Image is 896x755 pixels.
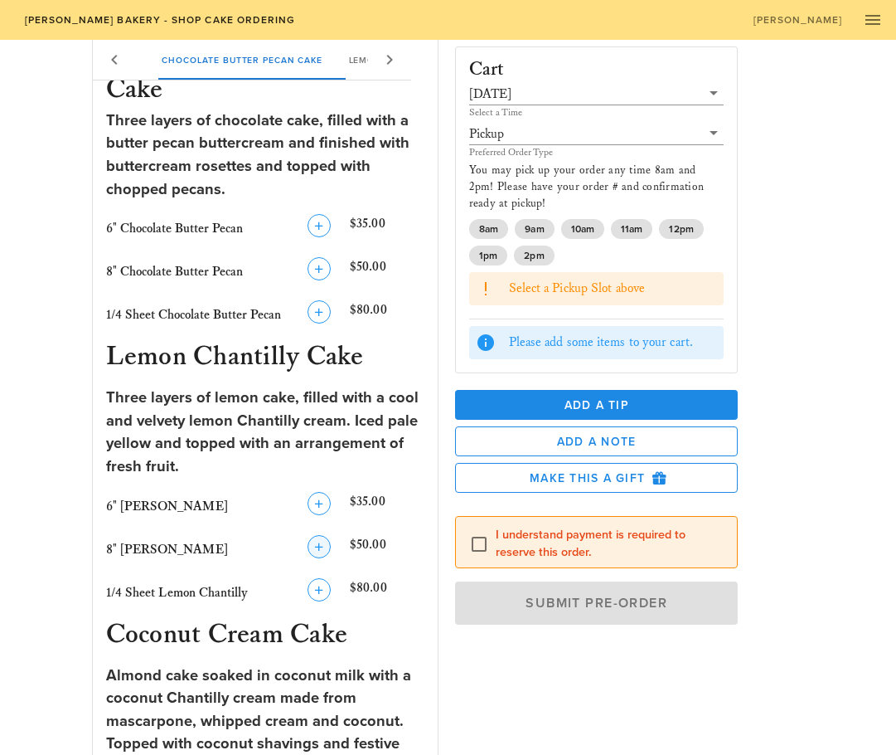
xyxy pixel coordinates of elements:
div: [DATE] [469,87,511,102]
div: Lemon Chantilly Cake [335,40,477,80]
div: $80.00 [346,575,428,611]
span: 1pm [479,246,497,265]
div: $80.00 [346,297,428,334]
span: [PERSON_NAME] Bakery - Shop Cake Ordering [23,14,295,26]
span: Make this a Gift [469,470,724,485]
a: [PERSON_NAME] [742,8,853,32]
div: Pickup [469,123,724,144]
div: Preferred Order Type [469,148,724,158]
button: Add a Tip [455,390,738,420]
span: 8am [479,219,498,239]
span: 1/4 Sheet Chocolate Butter Pecan [106,307,281,323]
h3: Cart [469,61,505,80]
a: [PERSON_NAME] Bakery - Shop Cake Ordering [13,8,306,32]
div: Please add some items to your cart. [509,334,717,352]
span: 6" [PERSON_NAME] [106,499,228,514]
span: 12pm [669,219,693,239]
span: 11am [621,219,642,239]
div: Three layers of chocolate cake, filled with a butter pecan buttercream and finished with buttercr... [106,110,424,201]
div: Pickup [469,127,504,142]
div: Chocolate Butter Pecan Cake [148,40,335,80]
span: 8" Chocolate Butter Pecan [106,264,243,280]
span: 1/4 Sheet Lemon Chantilly [106,585,248,601]
div: Select a Time [469,108,724,118]
span: Submit Pre-Order [474,595,719,611]
button: Make this a Gift [455,463,738,493]
span: 8" [PERSON_NAME] [106,542,228,558]
span: 9am [525,219,544,239]
div: $35.00 [346,489,428,525]
div: $50.00 [346,532,428,568]
p: You may pick up your order any time 8am and 2pm! Please have your order # and confirmation ready ... [469,163,724,212]
div: [DATE] [469,83,724,105]
button: Submit Pre-Order [455,582,738,625]
div: $50.00 [346,254,428,290]
span: 6" Chocolate Butter Pecan [106,221,243,236]
span: Add a Tip [468,398,724,412]
span: Add a Note [469,435,724,449]
button: Add a Note [455,426,738,456]
div: Three layers of lemon cake, filled with a cool and velvety lemon Chantilly cream. Iced pale yello... [106,387,424,478]
span: 2pm [524,246,544,265]
h3: Lemon Chantilly Cake [103,340,428,377]
h3: Coconut Cream Cake [103,618,428,655]
span: 10am [570,219,593,239]
div: $35.00 [346,211,428,247]
span: Select a Pickup Slot above [509,280,646,296]
label: I understand payment is required to reserve this order. [496,527,724,560]
span: [PERSON_NAME] [753,14,843,26]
